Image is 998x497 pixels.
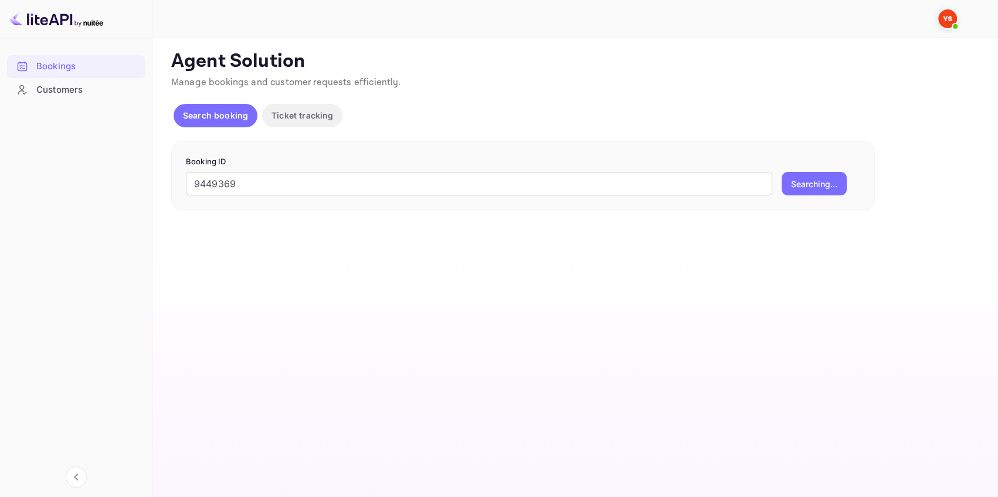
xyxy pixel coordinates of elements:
p: Agent Solution [171,50,977,73]
div: Bookings [36,60,139,73]
button: Searching... [782,172,847,195]
p: Ticket tracking [271,109,333,121]
a: Customers [7,79,145,100]
a: Bookings [7,55,145,77]
div: Bookings [7,55,145,78]
img: Yandex Support [938,9,957,28]
button: Collapse navigation [66,466,87,488]
img: LiteAPI logo [9,9,103,28]
div: Customers [7,79,145,102]
p: Search booking [183,109,248,121]
span: Manage bookings and customer requests efficiently. [171,76,401,89]
p: Booking ID [186,156,860,168]
div: Customers [36,83,139,97]
input: Enter Booking ID (e.g., 63782194) [186,172,772,195]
